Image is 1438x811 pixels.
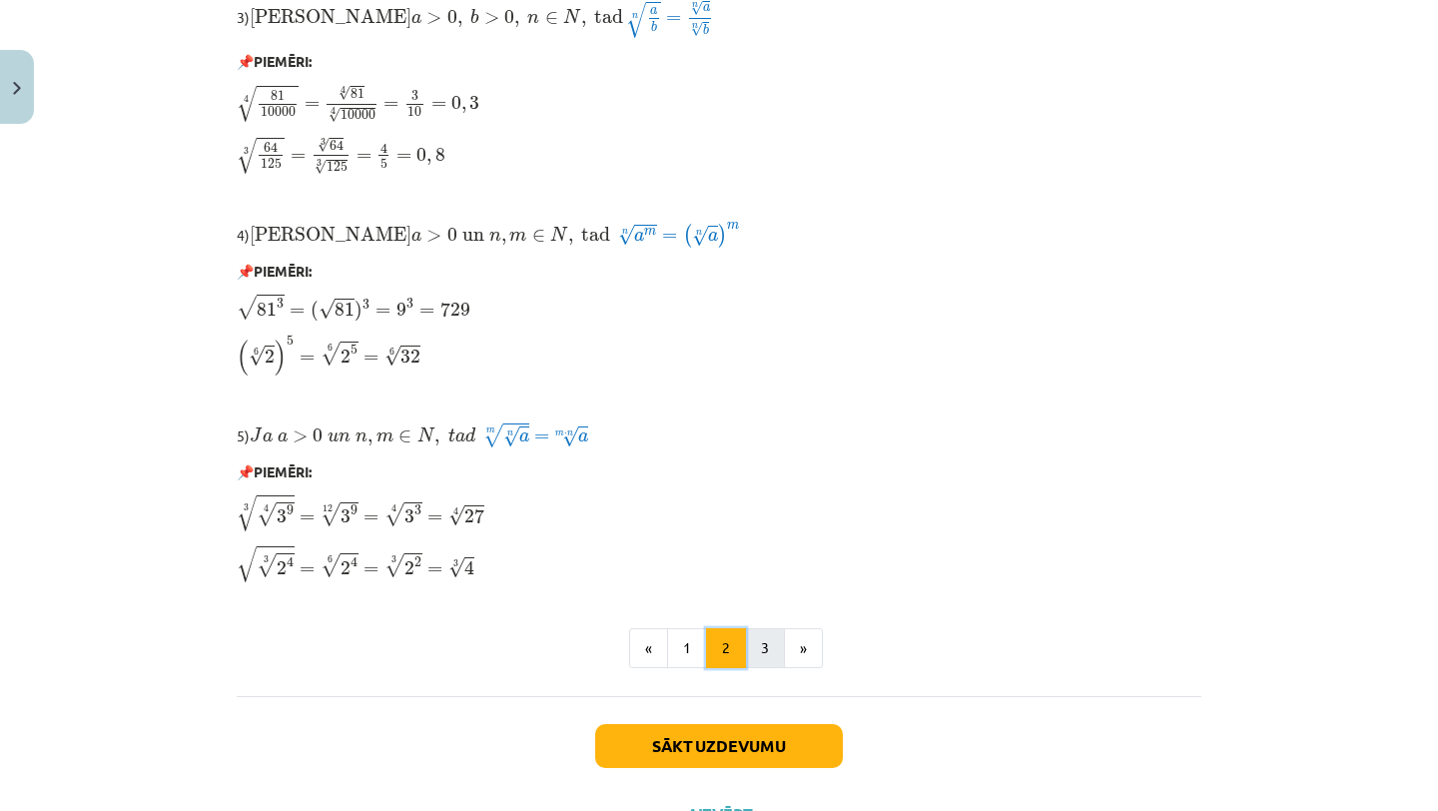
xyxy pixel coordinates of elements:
span: √ [237,495,257,531]
p: 📌 [237,461,1201,482]
span: 27 [464,508,484,523]
button: Sākt uzdevumu [595,724,843,768]
span: tad [581,227,610,242]
span: √ [384,346,400,367]
span: 4 [287,556,294,567]
span: ( [237,340,249,376]
span: u [328,432,339,442]
span: = [363,514,378,522]
span: = [363,566,378,574]
span: b [703,25,709,36]
span: 81 [335,303,355,317]
span: √ [691,22,703,37]
span: 3 [414,505,421,515]
span: m [727,223,739,230]
span: N [417,427,435,441]
span: 0 [451,96,461,110]
span: a [411,232,421,242]
span: √ [626,2,646,38]
span: ) [718,224,727,248]
span: √ [321,342,341,366]
span: [PERSON_NAME] [250,9,411,24]
span: 81 [271,91,285,101]
span: > [293,430,308,442]
button: « [629,628,668,668]
span: 0 [416,148,426,162]
span: = [396,153,411,161]
span: [PERSON_NAME] [250,227,411,242]
span: m [509,232,526,242]
span: ( [683,224,692,248]
span: √ [329,108,341,123]
span: √ [384,502,404,526]
span: a [650,9,657,16]
span: ( [311,301,319,322]
span: √ [503,426,519,447]
span: 0 [313,428,323,442]
span: = [427,514,442,522]
span: √ [237,138,257,174]
span: √ [237,546,257,582]
b: PIEMĒRI: [254,462,312,480]
span: 0 [504,10,514,24]
span: m [555,431,564,436]
span: 32 [400,350,420,364]
span: 4 [351,556,358,567]
span: √ [319,299,335,320]
span: 81 [351,89,364,99]
span: n [489,232,501,242]
span: √ [384,553,404,577]
span: > [426,230,441,242]
span: √ [315,160,327,175]
span: 5 [287,336,294,346]
span: 125 [327,162,348,172]
span: a [703,5,710,12]
span: , [457,17,462,27]
button: 2 [706,628,746,668]
span: = [375,308,390,316]
b: PIEMĒRI: [254,52,312,70]
span: = [290,308,305,316]
span: ∈ [545,12,558,24]
span: , [461,103,466,113]
span: √ [618,225,634,246]
span: 9 [396,303,406,317]
span: = [427,566,442,574]
span: m [376,432,393,442]
span: a [708,232,718,242]
span: √ [321,502,341,526]
img: icon-close-lesson-0947bae3869378f0d4975bcd49f059093ad1ed9edebbc8119c70593378902aed.svg [13,82,21,95]
span: √ [448,557,464,578]
span: 5 [380,159,387,169]
span: N [550,227,568,241]
span: = [305,101,320,109]
span: n [527,14,539,24]
span: , [514,17,519,27]
span: a [578,432,588,442]
span: 64 [330,141,344,152]
span: 3 [277,299,284,309]
span: N [563,9,581,23]
span: 81 [257,303,277,317]
span: t [448,428,455,442]
button: » [784,628,823,668]
span: , [434,435,439,445]
span: 5 [351,345,358,355]
nav: Page navigation example [237,628,1201,668]
p: 5) [237,421,1201,449]
span: ) [355,301,362,322]
span: √ [237,86,257,122]
span: a [263,432,273,442]
span: 64 [264,143,278,154]
span: b [470,9,478,24]
span: 2 [414,557,421,567]
p: 📌 [237,51,1201,72]
span: 9 [287,505,294,515]
span: √ [321,553,341,577]
button: 1 [667,628,707,668]
span: 3 [406,299,413,309]
span: b [651,21,657,32]
span: 8 [435,148,445,162]
span: 10 [407,108,421,118]
span: , [501,235,506,245]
